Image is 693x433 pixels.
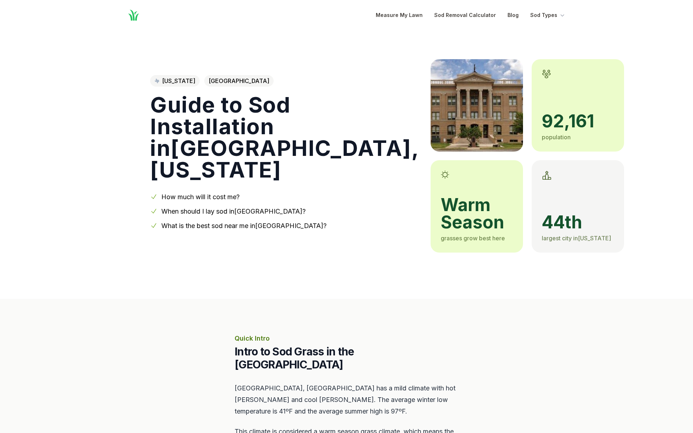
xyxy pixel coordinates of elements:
p: [GEOGRAPHIC_DATA], [GEOGRAPHIC_DATA] has a mild climate with hot [PERSON_NAME] and cool [PERSON_N... [235,382,458,417]
a: Sod Removal Calculator [434,11,496,19]
span: [GEOGRAPHIC_DATA] [204,75,274,87]
span: grasses grow best here [441,235,505,242]
p: Quick Intro [235,333,458,344]
img: Texas state outline [154,79,159,83]
a: Blog [507,11,519,19]
span: 92,161 [542,113,614,130]
h2: Intro to Sod Grass in the [GEOGRAPHIC_DATA] [235,345,458,371]
a: What is the best sod near me in[GEOGRAPHIC_DATA]? [161,222,327,229]
a: When should I lay sod in[GEOGRAPHIC_DATA]? [161,207,306,215]
h1: Guide to Sod Installation in [GEOGRAPHIC_DATA] , [US_STATE] [150,94,419,180]
a: How much will it cost me? [161,193,240,201]
button: Sod Types [530,11,566,19]
span: largest city in [US_STATE] [542,235,611,242]
a: [US_STATE] [150,75,200,87]
img: A picture of Georgetown [431,59,523,152]
span: 44th [542,214,614,231]
a: Measure My Lawn [376,11,423,19]
span: warm season [441,196,513,231]
span: population [542,134,571,141]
